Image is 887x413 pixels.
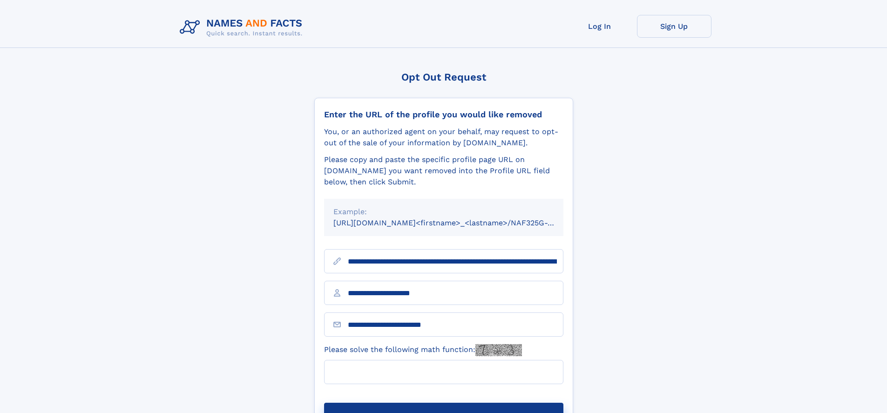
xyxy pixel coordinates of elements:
div: Opt Out Request [314,71,573,83]
label: Please solve the following math function: [324,344,522,356]
a: Log In [562,15,637,38]
small: [URL][DOMAIN_NAME]<firstname>_<lastname>/NAF325G-xxxxxxxx [333,218,581,227]
img: Logo Names and Facts [176,15,310,40]
a: Sign Up [637,15,711,38]
div: Example: [333,206,554,217]
div: Enter the URL of the profile you would like removed [324,109,563,120]
div: You, or an authorized agent on your behalf, may request to opt-out of the sale of your informatio... [324,126,563,149]
div: Please copy and paste the specific profile page URL on [DOMAIN_NAME] you want removed into the Pr... [324,154,563,188]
